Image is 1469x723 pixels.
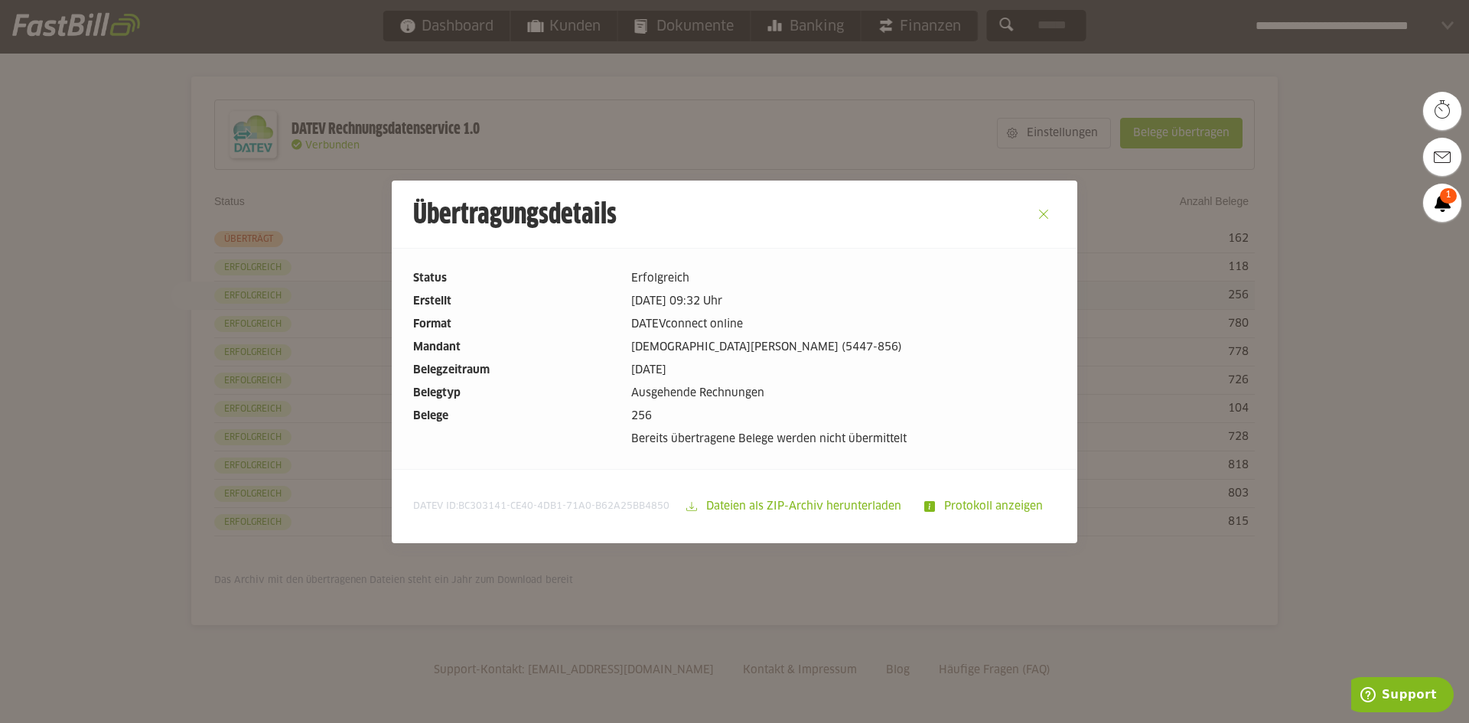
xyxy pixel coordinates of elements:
sl-button: Protokoll anzeigen [914,491,1056,522]
span: 1 [1440,188,1457,204]
a: 1 [1423,184,1461,222]
dt: Status [413,270,619,287]
dd: [DEMOGRAPHIC_DATA][PERSON_NAME] (5447-856) [631,339,1056,356]
dt: Erstellt [413,293,619,310]
span: DATEV ID: [413,500,669,513]
dt: Format [413,316,619,333]
dt: Belege [413,408,619,425]
dd: Bereits übertragene Belege werden nicht übermittelt [631,431,1056,448]
dt: Mandant [413,339,619,356]
dd: [DATE] [631,362,1056,379]
dd: Erfolgreich [631,270,1056,287]
iframe: Öffnet ein Widget, in dem Sie weitere Informationen finden [1351,677,1454,715]
dt: Belegtyp [413,385,619,402]
dt: Belegzeitraum [413,362,619,379]
dd: 256 [631,408,1056,425]
dd: [DATE] 09:32 Uhr [631,293,1056,310]
dd: Ausgehende Rechnungen [631,385,1056,402]
sl-button: Dateien als ZIP-Archiv herunterladen [676,491,914,522]
span: BC303141-CE40-4DB1-71A0-B62A25BB4850 [458,502,669,511]
dd: DATEVconnect online [631,316,1056,333]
